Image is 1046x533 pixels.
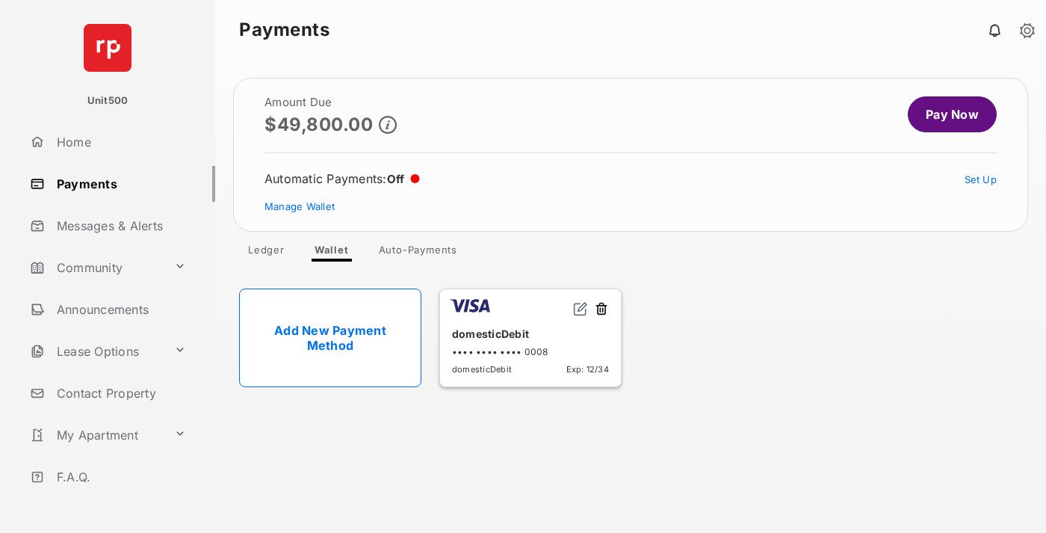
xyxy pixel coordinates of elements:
div: Automatic Payments : [264,171,420,186]
a: Auto-Payments [367,244,469,262]
a: Community [24,250,168,286]
h2: Amount Due [264,96,397,108]
a: Messages & Alerts [24,208,215,244]
a: Payments [24,166,215,202]
a: Ledger [236,244,297,262]
span: Off [387,172,405,186]
a: Lease Options [24,333,168,369]
a: F.A.Q. [24,459,215,495]
a: Home [24,124,215,160]
div: •••• •••• •••• 0008 [452,346,609,357]
a: Announcements [24,292,215,327]
p: Unit500 [87,93,129,108]
a: Add New Payment Method [239,289,421,387]
a: Wallet [303,244,361,262]
img: svg+xml;base64,PHN2ZyB4bWxucz0iaHR0cDovL3d3dy53My5vcmcvMjAwMC9zdmciIHdpZHRoPSI2NCIgaGVpZ2h0PSI2NC... [84,24,131,72]
a: Set Up [965,173,997,185]
span: domesticDebit [452,364,512,375]
div: domesticDebit [452,321,609,346]
a: My Apartment [24,417,168,453]
a: Contact Property [24,375,215,411]
span: Exp: 12/34 [566,364,609,375]
a: Manage Wallet [264,200,335,212]
img: svg+xml;base64,PHN2ZyB2aWV3Qm94PSIwIDAgMjQgMjQiIHdpZHRoPSIxNiIgaGVpZ2h0PSIxNiIgZmlsbD0ibm9uZSIgeG... [573,301,588,316]
strong: Payments [239,21,329,39]
p: $49,800.00 [264,114,373,135]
